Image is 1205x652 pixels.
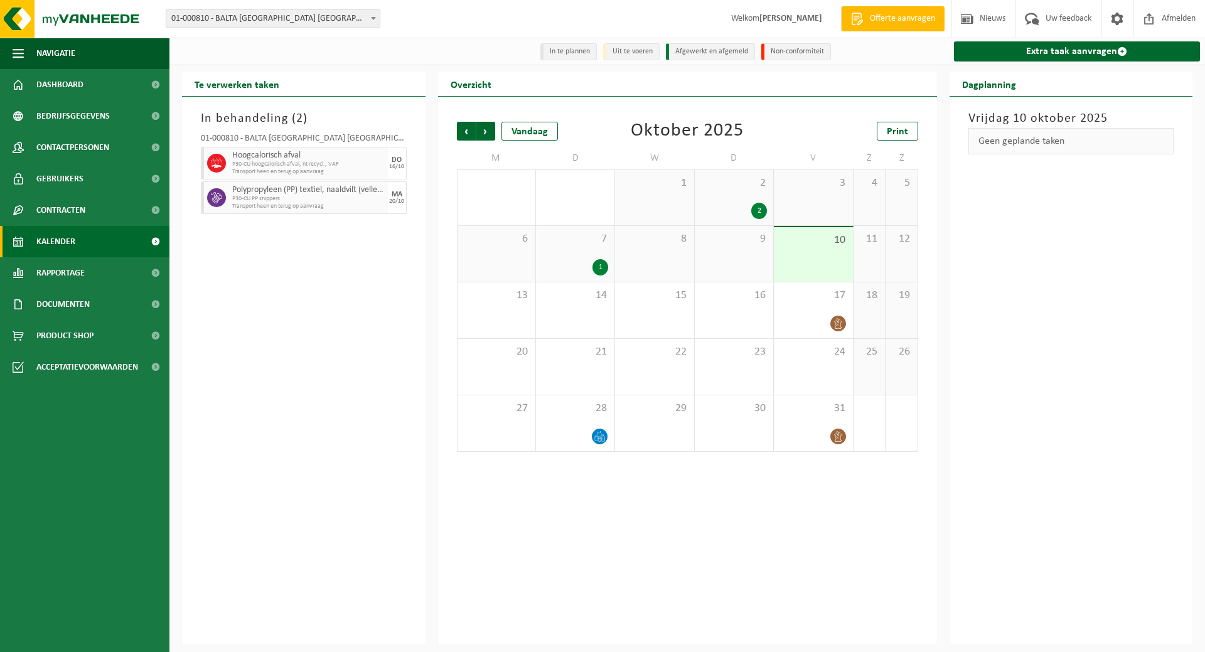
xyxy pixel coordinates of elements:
[36,195,85,226] span: Contracten
[780,402,846,415] span: 31
[621,289,687,302] span: 15
[695,147,774,169] td: D
[780,289,846,302] span: 17
[201,109,407,128] h3: In behandeling ( )
[201,134,407,147] div: 01-000810 - BALTA [GEOGRAPHIC_DATA] [GEOGRAPHIC_DATA] - [GEOGRAPHIC_DATA]
[603,43,660,60] li: Uit te voeren
[166,9,380,28] span: 01-000810 - BALTA OUDENAARDE NV - OUDENAARDE
[476,122,495,141] span: Volgende
[232,195,385,203] span: P30-CU PP snippers
[36,69,83,100] span: Dashboard
[542,345,608,359] span: 21
[36,226,75,257] span: Kalender
[860,176,879,190] span: 4
[780,345,846,359] span: 24
[701,176,767,190] span: 2
[392,191,402,198] div: MA
[232,161,385,168] span: P30-CU hoogcalorisch afval, nt recycl., VAF
[464,289,529,302] span: 13
[542,402,608,415] span: 28
[892,176,911,190] span: 5
[860,289,879,302] span: 18
[36,289,90,320] span: Documenten
[536,147,615,169] td: D
[780,176,846,190] span: 3
[166,10,380,28] span: 01-000810 - BALTA OUDENAARDE NV - OUDENAARDE
[232,168,385,176] span: Transport heen en terug op aanvraag
[631,122,744,141] div: Oktober 2025
[751,203,767,219] div: 2
[701,345,767,359] span: 23
[877,122,918,141] a: Print
[464,402,529,415] span: 27
[892,345,911,359] span: 26
[841,6,945,31] a: Offerte aanvragen
[954,41,1201,61] a: Extra taak aanvragen
[36,320,94,351] span: Product Shop
[464,232,529,246] span: 6
[36,163,83,195] span: Gebruikers
[968,109,1174,128] h3: Vrijdag 10 oktober 2025
[232,151,385,161] span: Hoogcalorisch afval
[854,147,886,169] td: Z
[666,43,755,60] li: Afgewerkt en afgemeld
[759,14,822,23] strong: [PERSON_NAME]
[540,43,597,60] li: In te plannen
[592,259,608,275] div: 1
[780,233,846,247] span: 10
[36,132,109,163] span: Contactpersonen
[867,13,938,25] span: Offerte aanvragen
[457,122,476,141] span: Vorige
[761,43,831,60] li: Non-conformiteit
[886,147,918,169] td: Z
[621,176,687,190] span: 1
[457,147,536,169] td: M
[389,198,404,205] div: 20/10
[621,345,687,359] span: 22
[892,232,911,246] span: 12
[232,203,385,210] span: Transport heen en terug op aanvraag
[621,232,687,246] span: 8
[701,289,767,302] span: 16
[950,72,1029,96] h2: Dagplanning
[36,257,85,289] span: Rapportage
[36,351,138,383] span: Acceptatievoorwaarden
[182,72,292,96] h2: Te verwerken taken
[542,289,608,302] span: 14
[774,147,853,169] td: V
[296,112,303,125] span: 2
[887,127,908,137] span: Print
[36,38,75,69] span: Navigatie
[701,232,767,246] span: 9
[892,289,911,302] span: 19
[232,185,385,195] span: Polypropyleen (PP) textiel, naaldvilt (vellen / linten)
[621,402,687,415] span: 29
[968,128,1174,154] div: Geen geplande taken
[860,232,879,246] span: 11
[438,72,504,96] h2: Overzicht
[501,122,558,141] div: Vandaag
[36,100,110,132] span: Bedrijfsgegevens
[542,232,608,246] span: 7
[615,147,694,169] td: W
[464,345,529,359] span: 20
[701,402,767,415] span: 30
[389,164,404,170] div: 16/10
[392,156,402,164] div: DO
[860,345,879,359] span: 25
